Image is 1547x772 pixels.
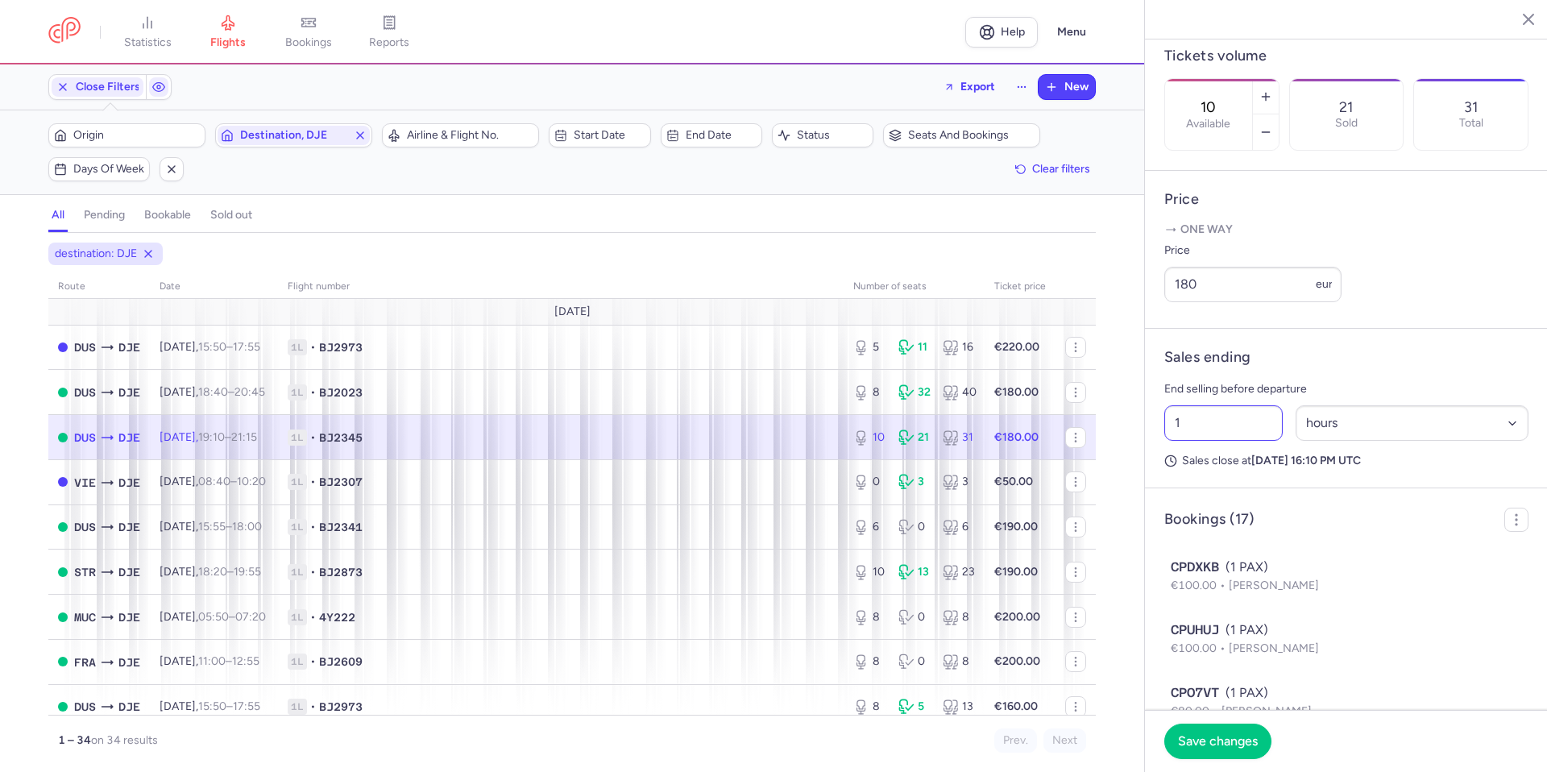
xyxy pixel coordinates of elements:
[1164,222,1528,238] p: One way
[898,564,931,580] div: 13
[1335,117,1358,130] p: Sold
[288,699,307,715] span: 1L
[853,609,885,625] div: 8
[288,474,307,490] span: 1L
[48,123,205,147] button: Origin
[994,475,1033,488] strong: €50.00
[1010,157,1096,181] button: Clear filters
[118,698,140,716] span: DJE
[107,15,188,50] a: statistics
[233,699,260,713] time: 17:55
[118,563,140,581] span: DJE
[198,340,226,354] time: 15:50
[118,654,140,671] span: DJE
[1229,641,1319,655] span: [PERSON_NAME]
[310,654,316,670] span: •
[160,610,266,624] span: [DATE],
[198,610,229,624] time: 05:50
[319,430,363,446] span: BJ2345
[844,275,985,299] th: number of seats
[853,519,885,535] div: 6
[1171,621,1522,658] button: CPUHUJ(1 PAX)€100.00[PERSON_NAME]
[1164,724,1271,759] button: Save changes
[1043,728,1086,753] button: Next
[160,430,257,444] span: [DATE],
[943,699,975,715] div: 13
[898,519,931,535] div: 0
[1171,621,1219,640] span: CPUHUJ
[1459,117,1483,130] p: Total
[232,520,262,533] time: 18:00
[198,385,265,399] span: –
[310,609,316,625] span: •
[198,430,257,444] span: –
[1171,683,1522,720] button: CPO7VT(1 PAX)€80.00[PERSON_NAME]
[994,610,1040,624] strong: €200.00
[549,123,650,147] button: Start date
[118,384,140,401] span: DJE
[160,475,266,488] span: [DATE],
[160,699,260,713] span: [DATE],
[853,384,885,401] div: 8
[160,340,260,354] span: [DATE],
[883,123,1040,147] button: Seats and bookings
[48,157,150,181] button: Days of week
[74,518,96,536] span: DUS
[231,430,257,444] time: 21:15
[965,17,1038,48] a: Help
[943,564,975,580] div: 23
[994,565,1038,579] strong: €190.00
[1001,26,1025,38] span: Help
[198,654,259,668] span: –
[150,275,278,299] th: date
[319,384,363,401] span: BJ2023
[1164,380,1528,399] p: End selling before departure
[160,654,259,668] span: [DATE],
[898,474,931,490] div: 3
[994,728,1037,753] button: Prev.
[1171,579,1229,592] span: €100.00
[234,385,265,399] time: 20:45
[319,564,363,580] span: BJ2873
[240,129,347,142] span: Destination, DJE
[994,654,1040,668] strong: €200.00
[118,429,140,446] span: DJE
[985,275,1056,299] th: Ticket price
[369,35,409,50] span: reports
[288,339,307,355] span: 1L
[198,699,260,713] span: –
[198,565,227,579] time: 18:20
[74,654,96,671] span: FRA
[58,733,91,747] strong: 1 – 34
[198,475,230,488] time: 08:40
[198,610,266,624] span: –
[1171,683,1219,703] span: CPO7VT
[1171,704,1221,718] span: €80.00
[215,123,372,147] button: Destination, DJE
[198,520,226,533] time: 15:55
[278,275,844,299] th: Flight number
[898,654,931,670] div: 0
[160,520,262,533] span: [DATE],
[1171,641,1229,655] span: €100.00
[797,129,868,142] span: Status
[853,339,885,355] div: 5
[118,338,140,356] span: DJE
[943,339,975,355] div: 16
[943,384,975,401] div: 40
[319,654,363,670] span: BJ2609
[74,608,96,626] span: MUC
[52,208,64,222] h4: all
[91,733,158,747] span: on 34 results
[160,565,261,579] span: [DATE],
[118,474,140,492] span: DJE
[268,15,349,50] a: bookings
[74,474,96,492] span: VIE
[1164,47,1528,65] h4: Tickets volume
[1032,163,1090,175] span: Clear filters
[234,565,261,579] time: 19:55
[285,35,332,50] span: bookings
[853,699,885,715] div: 8
[943,609,975,625] div: 8
[898,430,931,446] div: 21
